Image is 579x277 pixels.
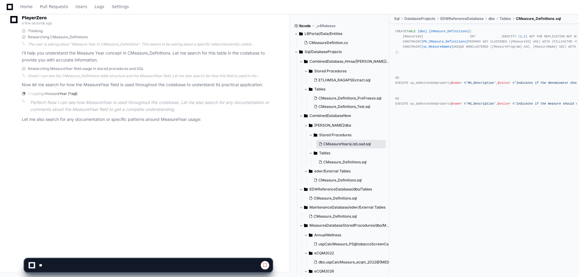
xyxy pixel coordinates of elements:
[299,30,303,37] svg: Directory
[451,81,461,85] span: @name
[76,5,87,8] span: Users
[22,50,272,64] p: I'll help you understand the Measure Year concept in CMeasure_Definitions. Let me search for this...
[302,39,381,47] button: CMeasureDefinition.cs
[299,221,390,230] button: MeasuresDatabaseStoredProcedures/dbo/Measures
[394,16,399,21] span: Sql
[304,166,390,176] button: edwr/External Tables
[500,16,511,21] span: Tables
[304,112,308,119] svg: Directory
[304,230,394,240] button: AnnualWellness
[309,148,390,158] button: Tables
[404,16,435,21] span: DatabaseProjects
[319,242,403,247] span: uspCalcMeasure_PS@tobaccoScreenCalYear.sql
[406,30,416,33] span: TABLE
[22,81,272,88] p: Now let me search for how the MeasureYear field is used throughout the codebase to understand its...
[22,116,272,123] p: Let me also search for any documentation or specific patterns around MeasureYear usage:
[304,58,308,65] svg: Directory
[28,66,144,71] span: Researching MeasureYear field usage in stored procedures and SQL
[299,48,303,55] svg: Directory
[304,204,308,211] svg: Directory
[421,45,453,49] span: [uc_MeasureNames]
[22,21,52,25] span: a few seconds ago
[311,94,386,102] button: CMeasure_Definitions_PreFreeze.sql
[498,102,509,105] span: @value
[299,184,390,194] button: EDWReferenceDatabase/dbo/Tables
[524,35,526,38] span: 1
[395,29,573,106] div: CREATE . ( [MeasureID] INT IDENTITY ( , ) NOT FOR REPLICATION NOT NULL, VARCHAR ( ) NULL, VARCHAR...
[315,24,335,28] span: _v4Release
[311,240,396,248] button: uspCalcMeasure_PS@tobaccoScreenCalYear.sql
[311,76,386,84] button: ETLHMSA_RAGAPSExtract.sql
[418,30,427,33] span: [dbo]
[40,5,68,8] span: Pull Requests
[28,91,77,96] span: Grepping MeasureYear (*.sql)
[309,86,312,93] svg: Directory
[95,5,104,8] span: Logs
[299,111,390,121] button: CombinedDatabaseNew
[299,203,390,212] button: MaintenanceDatabase/edwr/External Tables
[323,160,367,165] span: CMeasure_Definitions.sql
[319,178,362,183] span: CMeasure_Definitions.sql
[299,57,390,66] button: CombinedDatabase_Hmsa/[PERSON_NAME]/dbo
[314,69,347,74] span: Stored Procedures
[314,131,317,139] svg: Directory
[28,74,272,78] div: Great! I can see the CMeasure_Definitions table structure and the MeasureYear field. Let me also ...
[299,24,311,28] span: lbcode
[20,5,33,8] span: Home
[488,16,495,21] span: dbo
[28,29,43,33] span: Thinking
[304,84,390,94] button: Tables
[309,130,390,140] button: Stored Procedures
[319,151,330,156] span: Tables
[314,123,351,128] span: [PERSON_NAME]/dbo
[429,30,470,33] span: [CMeasure_Definitions]
[305,49,342,54] span: Sql/DatabaseProjects
[311,176,386,184] button: CMeasure_Definitions.sql
[304,121,390,130] button: [PERSON_NAME]/dbo
[316,140,386,148] button: CMeasureYearsListLoad.sql
[309,231,312,239] svg: Directory
[314,87,325,92] span: Tables
[309,68,312,75] svg: Directory
[309,223,390,228] span: MeasuresDatabaseStoredProcedures/dbo/Measures
[440,16,484,21] span: EDWReferenceDatabase
[309,40,348,45] span: CMeasureDefinition.cs
[516,16,561,21] span: CMeasure_Definitions.sql
[112,5,129,8] span: Settings
[311,102,386,111] button: CMeasure_Definitions_Test.sql
[421,40,468,43] span: [PK_CMeasure_Definitions]
[314,233,341,238] span: AnnualWellness
[319,104,370,109] span: CMeasure_Definitions_Test.sql
[309,168,312,175] svg: Directory
[451,102,461,105] span: @name
[309,59,390,64] span: CombinedDatabase_Hmsa/[PERSON_NAME]/dbo
[294,29,385,39] button: LBPortal/Data/Entities
[466,81,496,85] span: 'MS_Description'
[304,222,308,229] svg: Directory
[306,212,386,221] button: CMeasure_Definitions.sql
[520,35,522,38] span: 1
[305,31,342,36] span: LBPortal/Data/Entities
[314,169,351,174] span: edwr/External Tables
[314,196,357,201] span: CMeasure_Definitions.sql
[304,186,308,193] svg: Directory
[314,214,357,219] span: CMeasure_Definitions.sql
[30,99,272,113] p: Perfect! Now I can see how MeasureYear is used throughout the codebase. Let me also search for an...
[319,96,381,101] span: CMeasure_Definitions_PreFreeze.sql
[466,102,496,105] span: 'MS_Description'
[294,47,385,57] button: Sql/DatabaseProjects
[28,35,88,39] span: Researching CMeasure_Definitions
[316,158,386,166] button: CMeasure_Definitions.sql
[28,42,272,47] div: The user is asking about "Measure Year in CMeasure_Definitions". This seems to be asking about a ...
[314,150,317,157] svg: Directory
[309,122,312,129] svg: Directory
[319,133,351,137] span: Stored Procedures
[22,16,47,20] span: PlayerZero
[309,205,386,210] span: MaintenanceDatabase/edwr/External Tables
[309,187,372,192] span: EDWReferenceDatabase/dbo/Tables
[309,113,351,118] span: CombinedDatabaseNew
[323,142,371,146] span: CMeasureYearsListLoad.sql
[304,66,390,76] button: Stored Procedures
[306,194,386,203] button: CMeasure_Definitions.sql
[319,78,370,83] span: ETLHMSA_RAGAPSExtract.sql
